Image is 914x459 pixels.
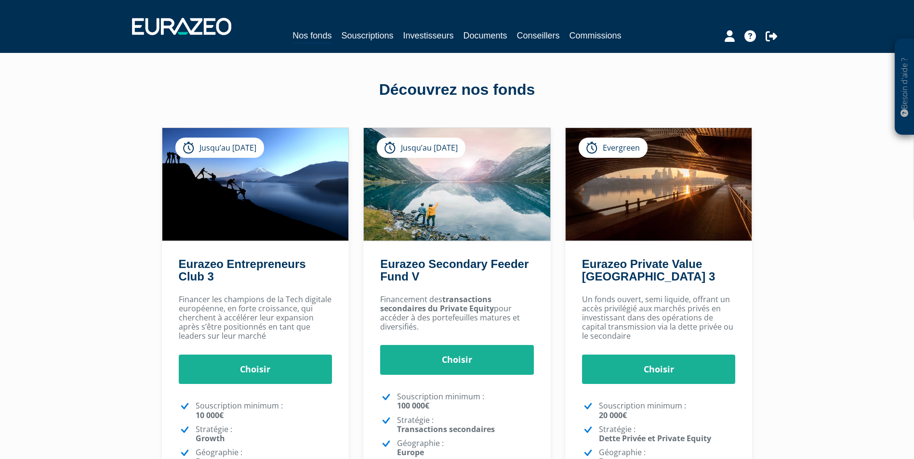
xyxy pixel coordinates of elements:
[196,401,332,420] p: Souscription minimum :
[380,257,529,283] a: Eurazeo Secondary Feeder Fund V
[599,410,627,421] strong: 20 000€
[397,400,429,411] strong: 100 000€
[566,128,752,241] img: Eurazeo Private Value Europe 3
[377,138,465,158] div: Jusqu’au [DATE]
[380,294,494,314] strong: transactions secondaires du Private Equity
[196,433,225,444] strong: Growth
[582,355,736,384] a: Choisir
[599,425,736,443] p: Stratégie :
[292,29,331,44] a: Nos fonds
[899,44,910,130] p: Besoin d'aide ?
[196,410,224,421] strong: 10 000€
[380,295,534,332] p: Financement des pour accéder à des portefeuilles matures et diversifiés.
[517,29,560,42] a: Conseillers
[162,128,349,241] img: Eurazeo Entrepreneurs Club 3
[397,439,534,457] p: Géographie :
[183,79,732,101] div: Découvrez nos fonds
[397,447,424,458] strong: Europe
[380,345,534,375] a: Choisir
[132,18,231,35] img: 1732889491-logotype_eurazeo_blanc_rvb.png
[579,138,648,158] div: Evergreen
[582,257,715,283] a: Eurazeo Private Value [GEOGRAPHIC_DATA] 3
[599,433,711,444] strong: Dette Privée et Private Equity
[397,416,534,434] p: Stratégie :
[570,29,622,42] a: Commissions
[179,257,306,283] a: Eurazeo Entrepreneurs Club 3
[179,295,332,341] p: Financer les champions de la Tech digitale européenne, en forte croissance, qui cherchent à accél...
[175,138,264,158] div: Jusqu’au [DATE]
[599,401,736,420] p: Souscription minimum :
[196,425,332,443] p: Stratégie :
[582,295,736,341] p: Un fonds ouvert, semi liquide, offrant un accès privilégié aux marchés privés en investissant dan...
[397,424,495,434] strong: Transactions secondaires
[179,355,332,384] a: Choisir
[364,128,550,241] img: Eurazeo Secondary Feeder Fund V
[403,29,453,42] a: Investisseurs
[341,29,393,42] a: Souscriptions
[397,392,534,410] p: Souscription minimum :
[464,29,507,42] a: Documents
